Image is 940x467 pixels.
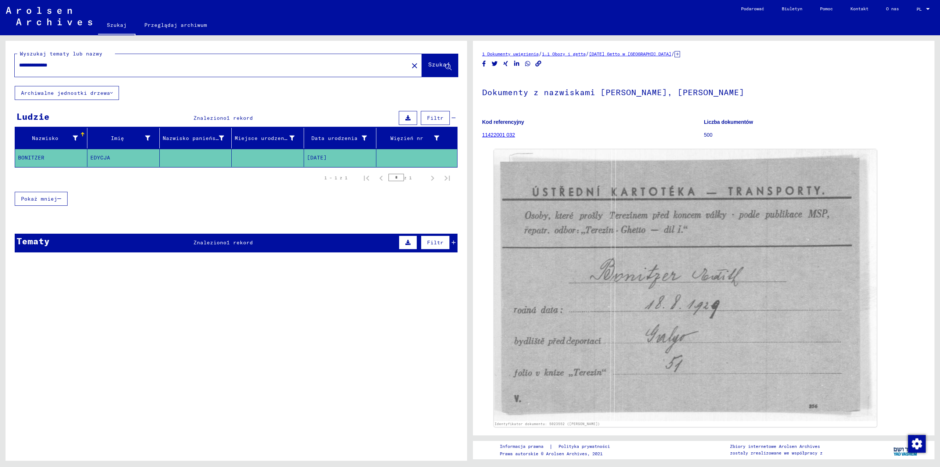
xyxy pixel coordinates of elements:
[892,441,919,459] img: yv_logo.png
[741,6,764,11] font: Podarować
[307,154,327,161] font: [DATE]
[194,115,227,121] font: Znaleziono
[194,239,227,246] font: Znaleziono
[232,128,304,148] mat-header-cell: Miejsce urodzenia
[227,115,253,121] font: 1 rekord
[425,170,440,185] button: Następna strona
[90,154,110,161] font: EDYCJA
[163,132,234,144] div: Nazwisko panieńskie
[482,51,539,57] a: 1 Dokumenty uwięzienia
[107,22,127,28] font: Szukaj
[235,132,304,144] div: Miejsce urodzenia
[482,119,524,125] font: Kod referencyjny
[589,51,671,57] a: [DATE] Getto w [GEOGRAPHIC_DATA]
[407,58,422,73] button: Jasne
[542,51,586,57] a: 1.1 Obozy i getta
[15,192,68,206] button: Pokaż mniej
[482,87,744,97] font: Dokumenty z nazwiskami [PERSON_NAME], [PERSON_NAME]
[427,115,444,121] font: Filtr
[421,236,450,249] button: Filtr
[390,135,423,141] font: Więzień nr
[307,132,376,144] div: Data urodzenia
[428,61,450,68] font: Szukaj
[18,154,44,161] font: BONITZER
[586,50,589,57] font: /
[730,450,822,456] font: zostały zrealizowane we współpracy z
[235,135,291,141] font: Miejsce urodzenia
[17,111,50,122] font: Ludzie
[227,239,253,246] font: 1 rekord
[427,239,444,246] font: Filtr
[535,59,542,68] button: Kopiuj link
[495,422,600,426] a: Identyfikator dokumentu: 5023552 ([PERSON_NAME])
[410,61,419,70] mat-icon: close
[6,7,92,25] img: Arolsen_neg.svg
[87,128,160,148] mat-header-cell: Imię
[20,50,102,57] font: Wyszukaj tematy lub nazwy
[908,435,926,453] img: Zmiana zgody
[422,54,458,77] button: Szukaj
[135,16,216,34] a: Przeglądaj archiwum
[524,59,532,68] button: Udostępnij na WhatsAppie
[32,135,58,141] font: Nazwisko
[17,236,50,247] font: Tematy
[500,443,543,449] font: Informacja prawna
[98,16,135,35] a: Szukaj
[549,443,553,450] font: |
[15,128,87,148] mat-header-cell: Nazwisko
[539,50,542,57] font: /
[311,135,358,141] font: Data urodzenia
[374,170,388,185] button: Poprzednia strona
[782,6,802,11] font: Biuletyn
[850,6,868,11] font: Kontakt
[160,128,232,148] mat-header-cell: Nazwisko panieńskie
[704,132,712,138] font: 500
[163,135,225,141] font: Nazwisko panieńskie
[500,451,603,456] font: Prawa autorskie © Arolsen Archives, 2021
[404,175,412,180] font: z 1
[502,59,510,68] button: Udostępnij na Xing
[376,128,457,148] mat-header-cell: Więzień nr
[886,6,899,11] font: O nas
[908,435,925,452] div: Zmiana zgody
[324,175,347,180] font: 1 – 1 z 1
[21,90,110,96] font: Archiwalne jednostki drzewa
[359,170,374,185] button: Pierwsza strona
[513,59,521,68] button: Udostępnij na LinkedIn
[18,132,87,144] div: Nazwisko
[482,132,515,138] a: 11422001 032
[15,86,119,100] button: Archiwalne jednostki drzewa
[304,128,376,148] mat-header-cell: Data urodzenia
[500,443,549,450] a: Informacja prawna
[421,111,450,125] button: Filtr
[440,170,455,185] button: Ostatnia strona
[553,443,619,450] a: Polityka prywatności
[144,22,207,28] font: Przeglądaj archiwum
[494,149,877,421] img: 001.jpg
[558,443,610,449] font: Polityka prywatności
[916,6,922,12] font: PL
[480,59,488,68] button: Udostępnij na Facebooku
[730,443,820,449] font: Zbiory internetowe Arolsen Archives
[704,119,753,125] font: Liczba dokumentów
[820,6,833,11] font: Pomoc
[111,135,124,141] font: Imię
[21,195,57,202] font: Pokaż mniej
[379,132,448,144] div: Więzień nr
[491,59,499,68] button: Udostępnij na Twitterze
[671,50,675,57] font: /
[90,132,159,144] div: Imię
